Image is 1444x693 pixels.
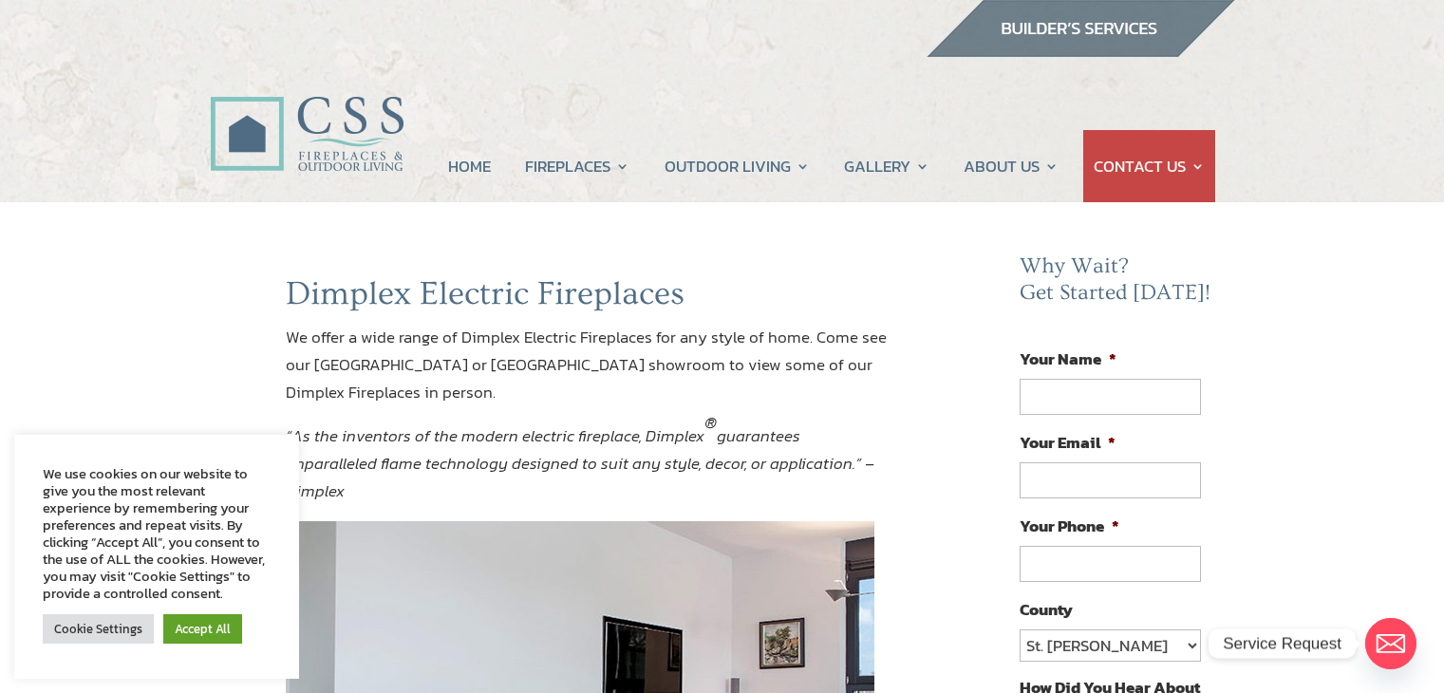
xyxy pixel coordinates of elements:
[844,130,929,202] a: GALLERY
[525,130,629,202] a: FIREPLACES
[665,130,810,202] a: OUTDOOR LIVING
[43,614,154,644] a: Cookie Settings
[704,410,717,435] sup: ®
[1365,618,1416,669] a: Email
[43,465,271,602] div: We use cookies on our website to give you the most relevant experience by remembering your prefer...
[1020,515,1119,536] label: Your Phone
[448,130,491,202] a: HOME
[286,410,874,502] em: “As the inventors of the modern electric fireplace, Dimplex guarantees unparalleled flame technol...
[1020,432,1116,453] label: Your Email
[1020,348,1116,369] label: Your Name
[286,324,895,422] p: We offer a wide range of Dimplex Electric Fireplaces for any style of home. Come see our [GEOGRAP...
[926,39,1235,64] a: builder services construction supply
[210,44,403,181] img: CSS Fireplaces & Outdoor Living (Formerly Construction Solutions & Supply)- Jacksonville Ormond B...
[286,274,895,324] h1: Dimplex Electric Fireplaces
[163,614,242,644] a: Accept All
[1020,253,1215,315] h2: Why Wait? Get Started [DATE]!
[1020,599,1073,620] label: County
[964,130,1059,202] a: ABOUT US
[1094,130,1205,202] a: CONTACT US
